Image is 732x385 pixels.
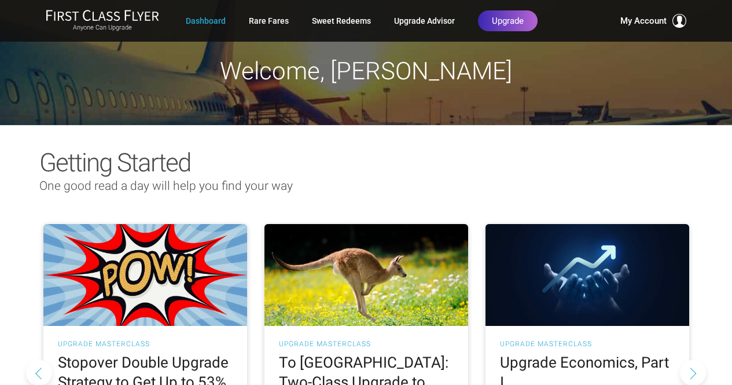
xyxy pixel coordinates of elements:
[500,340,675,347] h3: UPGRADE MASTERCLASS
[394,10,455,31] a: Upgrade Advisor
[186,10,226,31] a: Dashboard
[279,340,454,347] h3: UPGRADE MASTERCLASS
[39,148,190,178] span: Getting Started
[39,179,293,193] span: One good read a day will help you find your way
[220,57,512,85] span: Welcome, [PERSON_NAME]
[620,14,686,28] button: My Account
[478,10,538,31] a: Upgrade
[46,9,159,21] img: First Class Flyer
[46,24,159,32] small: Anyone Can Upgrade
[620,14,667,28] span: My Account
[312,10,371,31] a: Sweet Redeems
[58,340,233,347] h3: UPGRADE MASTERCLASS
[46,9,159,32] a: First Class FlyerAnyone Can Upgrade
[249,10,289,31] a: Rare Fares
